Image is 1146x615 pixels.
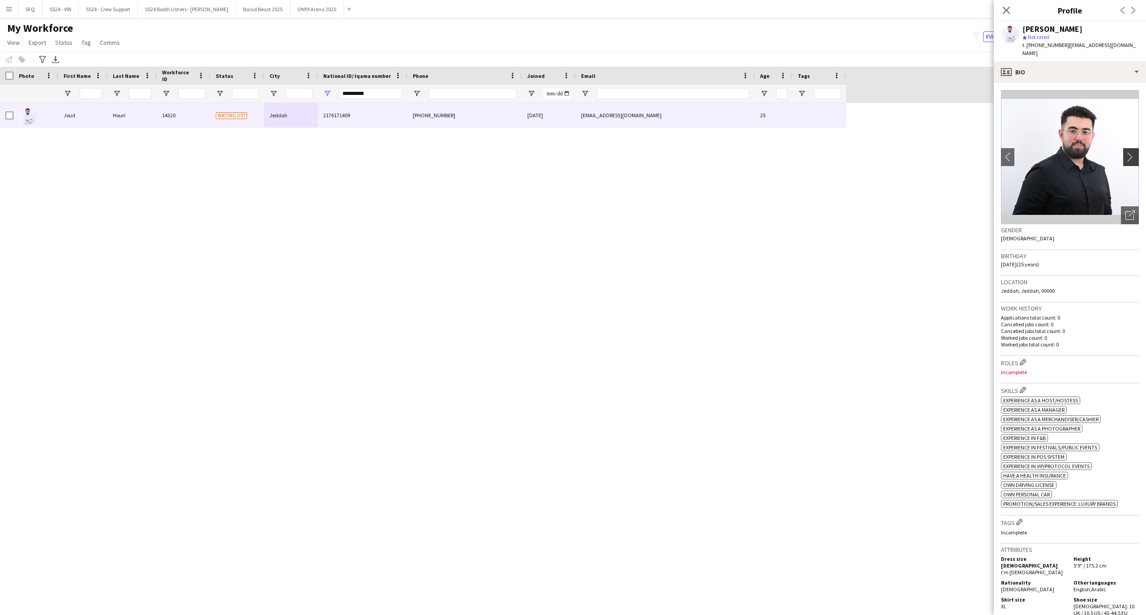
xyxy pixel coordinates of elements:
[1001,529,1139,536] p: Incomplete
[527,73,545,79] span: Joined
[64,90,72,98] button: Open Filter Menu
[1073,596,1139,603] h5: Shoe size
[1073,562,1107,569] span: 5'9" / 175.2 cm
[1003,425,1080,432] span: Experience as a Photographer
[1001,321,1139,328] p: Cancelled jobs count: 0
[216,112,247,119] span: Waiting list
[79,0,138,18] button: SS24 - Crew Support
[760,73,770,79] span: Age
[1028,34,1049,40] span: Not rated
[798,90,806,98] button: Open Filter Menu
[527,90,535,98] button: Open Filter Menu
[1022,42,1069,48] span: t. [PHONE_NUMBER]
[269,73,280,79] span: City
[1022,42,1136,56] span: | [EMAIL_ADDRESS][DOMAIN_NAME]
[1001,226,1139,234] h3: Gender
[1001,334,1139,341] p: Worked jobs count: 0
[1001,252,1139,260] h3: Birthday
[64,73,91,79] span: First Name
[339,88,402,99] input: National ID/ Iqama number Filter Input
[80,88,102,99] input: First Name Filter Input
[58,103,107,128] div: Joud
[25,37,50,48] a: Export
[290,0,344,18] button: ONYX Arena 2025
[1003,444,1097,451] span: Experience in Festivals/Public Events
[760,90,768,98] button: Open Filter Menu
[1091,586,1106,593] span: Arabic
[18,0,43,18] button: SFQ
[78,37,94,48] a: Tag
[162,69,194,82] span: Workforce ID
[162,90,170,98] button: Open Filter Menu
[1001,235,1054,242] span: [DEMOGRAPHIC_DATA]
[1001,579,1066,586] h5: Nationality
[19,107,37,125] img: Joud Houri
[7,21,73,35] span: My Workforce
[814,88,841,99] input: Tags Filter Input
[1001,603,1006,610] span: XL
[1001,555,1066,569] h5: Dress size [DEMOGRAPHIC_DATA]
[232,88,259,99] input: Status Filter Input
[983,31,1028,42] button: Everyone8,530
[216,73,233,79] span: Status
[413,73,428,79] span: Phone
[4,37,23,48] a: View
[29,38,46,47] span: Export
[7,38,20,47] span: View
[236,0,290,18] button: Balad Beast 2025
[1001,369,1139,376] p: Incomplete
[1001,90,1139,224] img: Crew avatar or photo
[1001,328,1139,334] p: Cancelled jobs total count: 0
[1003,500,1116,507] span: Promotion/Sales Experience: Luxury Brands
[96,37,124,48] a: Comms
[1003,463,1090,470] span: Experience in VIP/Protocol Events
[1003,453,1065,460] span: Experience in POS System
[1003,435,1046,441] span: Experience in F&B
[129,88,151,99] input: Last Name Filter Input
[581,90,589,98] button: Open Filter Menu
[522,103,576,128] div: [DATE]
[576,103,755,128] div: [EMAIL_ADDRESS][DOMAIN_NAME]
[429,88,517,99] input: Phone Filter Input
[55,38,73,47] span: Status
[1001,314,1139,321] p: Applications total count: 0
[755,103,792,128] div: 25
[1001,358,1139,367] h3: Roles
[1121,206,1139,224] div: Open photos pop-in
[1073,555,1139,562] h5: Height
[1001,261,1039,268] span: [DATE] (25 years)
[113,73,139,79] span: Last Name
[1003,472,1066,479] span: Have a Health Insurance
[1001,517,1139,527] h3: Tags
[1003,397,1078,404] span: Experience as a Host/Hostess
[19,73,34,79] span: Photo
[138,0,236,18] button: SS24 Booth Ushers - [PERSON_NAME]
[113,90,121,98] button: Open Filter Menu
[216,90,224,98] button: Open Filter Menu
[1001,596,1066,603] h5: Shirt size
[1073,586,1091,593] span: English ,
[1022,25,1082,33] div: [PERSON_NAME]
[1073,579,1139,586] h5: Other languages
[413,90,421,98] button: Open Filter Menu
[1001,385,1139,395] h3: Skills
[178,88,205,99] input: Workforce ID Filter Input
[1001,304,1139,312] h3: Work history
[269,90,278,98] button: Open Filter Menu
[1003,491,1050,498] span: Own Personal Car
[1001,586,1054,593] span: [DEMOGRAPHIC_DATA]
[776,88,787,99] input: Age Filter Input
[323,112,350,119] span: 2176171409
[51,37,76,48] a: Status
[1001,278,1139,286] h3: Location
[1001,569,1063,576] span: I'm [DEMOGRAPHIC_DATA]
[323,90,331,98] button: Open Filter Menu
[581,73,595,79] span: Email
[157,103,210,128] div: 14320
[1003,416,1099,423] span: Experience as a Merchandiser/Cashier
[50,54,61,65] app-action-btn: Export XLSX
[1003,482,1054,488] span: Own Driving License
[323,73,391,79] span: National ID/ Iqama number
[1001,341,1139,348] p: Worked jobs total count: 0
[798,73,810,79] span: Tags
